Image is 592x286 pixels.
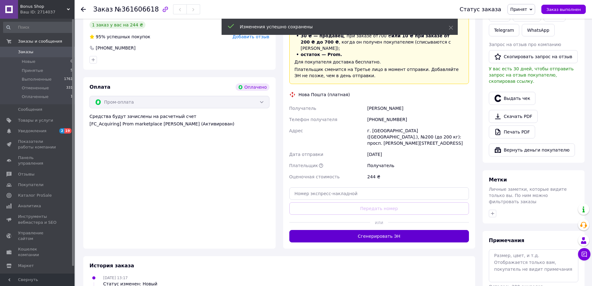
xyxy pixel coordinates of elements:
[301,52,342,57] span: остаток — Prom.
[89,263,134,269] span: История заказа
[64,128,71,134] span: 19
[93,6,113,13] span: Заказ
[71,59,73,64] span: 0
[295,59,464,65] div: Для покупателя доставка бесплатно.
[366,160,470,171] div: Получатель
[370,219,388,226] span: или
[460,6,501,12] div: Статус заказа
[89,84,110,90] span: Оплата
[115,6,159,13] span: №361606618
[81,6,86,12] div: Вернуться назад
[522,24,554,36] a: WhatsApp
[489,24,519,36] a: Telegram
[489,125,535,138] a: Печать PDF
[18,182,44,188] span: Покупатели
[18,230,57,241] span: Управление сайтом
[366,149,470,160] div: [DATE]
[59,128,64,134] span: 2
[489,143,575,157] button: Вернуть деньги покупателю
[295,33,464,51] li: , при заказе от 700 ₴ , когда он получен покупателем (списываются с [PERSON_NAME]);
[22,77,52,82] span: Выполненные
[541,5,586,14] button: Заказ выполнен
[366,171,470,182] div: 244 ₴
[489,187,567,204] span: Личные заметки, которые видите только вы. По ним можно фильтровать заказы
[96,34,105,39] span: 95%
[289,128,303,133] span: Адрес
[71,68,73,73] span: 5
[489,42,561,47] span: Запрос на отзыв про компанию
[18,107,42,112] span: Сообщения
[289,163,318,168] span: Плательщик
[103,276,128,280] span: [DATE] 13:17
[232,34,269,39] span: Добавить отзыв
[18,139,57,150] span: Показатели работы компании
[20,9,75,15] div: Ваш ID: 2714037
[489,66,574,84] span: У вас есть 30 дней, чтобы отправить запрос на отзыв покупателю, скопировав ссылку.
[66,85,73,91] span: 331
[289,187,469,200] input: Номер экспресс-накладной
[18,171,34,177] span: Отзывы
[546,7,581,12] span: Заказ выполнен
[489,50,578,63] button: Скопировать запрос на отзыв
[289,230,469,242] button: Сгенерировать ЭН
[489,92,535,105] button: Выдать чек
[18,118,53,123] span: Товары и услуги
[22,68,43,73] span: Принятые
[18,263,34,269] span: Маркет
[18,203,41,209] span: Аналитика
[366,114,470,125] div: [PHONE_NUMBER]
[18,193,52,198] span: Каталог ProSale
[578,248,590,260] button: Чат с покупателем
[22,94,48,100] span: Оплаченные
[20,4,67,9] span: Bonus Shop
[18,49,33,55] span: Заказы
[3,22,73,33] input: Поиск
[289,152,324,157] span: Дата отправки
[89,113,269,127] div: Средства будут зачислены на расчетный счет
[489,177,507,183] span: Метки
[366,125,470,149] div: г. [GEOGRAPHIC_DATA] ([GEOGRAPHIC_DATA].), №200 (до 200 кг): просп. [PERSON_NAME][STREET_ADDRESS]
[489,110,538,123] a: Скачать PDF
[289,106,316,111] span: Получатель
[366,103,470,114] div: [PERSON_NAME]
[510,7,527,12] span: Принят
[240,24,433,30] div: Изменения успешно сохранены
[289,174,340,179] span: Оценочная стоимость
[489,237,524,243] span: Примечания
[89,121,269,127] div: [FC_Acquiring] Prom marketplace [PERSON_NAME] (Активирован)
[18,128,46,134] span: Уведомления
[236,83,269,91] div: Оплачено
[18,246,57,258] span: Кошелек компании
[64,77,73,82] span: 1761
[18,214,57,225] span: Инструменты вебмастера и SEO
[22,59,35,64] span: Новые
[18,39,62,44] span: Заказы и сообщения
[95,45,136,51] div: [PHONE_NUMBER]
[22,85,49,91] span: Отмененные
[295,66,464,79] div: Плательщик сменится на Третье лицо в момент отправки. Добавляйте ЭН не позже, чем в день отправки.
[18,155,57,166] span: Панель управления
[89,34,150,40] div: успешных покупок
[71,94,73,100] span: 1
[297,91,351,98] div: Нова Пошта (платная)
[289,117,337,122] span: Телефон получателя
[89,21,145,29] div: 1 заказ у вас на 244 ₴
